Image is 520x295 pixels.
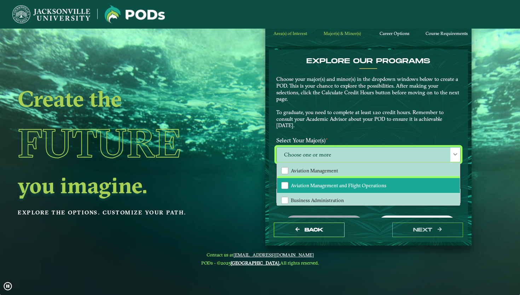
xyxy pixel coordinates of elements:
[324,31,361,36] span: Major(s) & Minor(s)
[291,167,338,174] span: Aviation Management
[201,260,319,266] span: PODs - ©2025 All rights reserved.
[18,207,216,218] p: Explore the options. Customize your path.
[274,223,345,237] button: Back
[18,175,216,195] h2: you imagine.
[18,89,216,108] h2: Create the
[276,76,461,129] p: Choose your major(s) and minor(s) in the dropdown windows below to create a POD. This is your cha...
[276,164,461,171] p: Please select at least one Major
[12,5,90,23] img: Jacksonville University logo
[271,134,466,147] label: Select Your Major(s)
[291,197,344,203] span: Business Administration
[378,216,456,233] button: Clear All
[273,31,307,36] span: Area(s) of Interest
[285,216,363,232] button: Calculate credit hours
[233,252,314,258] a: [EMAIL_ADDRESS][DOMAIN_NAME]
[276,57,461,65] h4: EXPLORE OUR PROGRAMS
[291,182,386,189] span: Aviation Management and Flight Operations
[380,31,409,36] span: Career Options
[277,147,460,163] span: Choose one or more
[271,176,466,189] label: Select Your Minor(s)
[277,163,460,178] li: Aviation Management
[231,260,280,266] a: [GEOGRAPHIC_DATA].
[18,111,216,175] h1: Future
[325,136,328,141] sup: ⋆
[426,31,468,36] span: Course Requirements
[277,193,460,208] li: Business Administration
[105,5,165,23] img: Jacksonville University logo
[201,252,319,258] span: Contact us at
[305,227,323,233] span: Back
[277,178,460,193] li: Aviation Management and Flight Operations
[392,223,463,237] button: next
